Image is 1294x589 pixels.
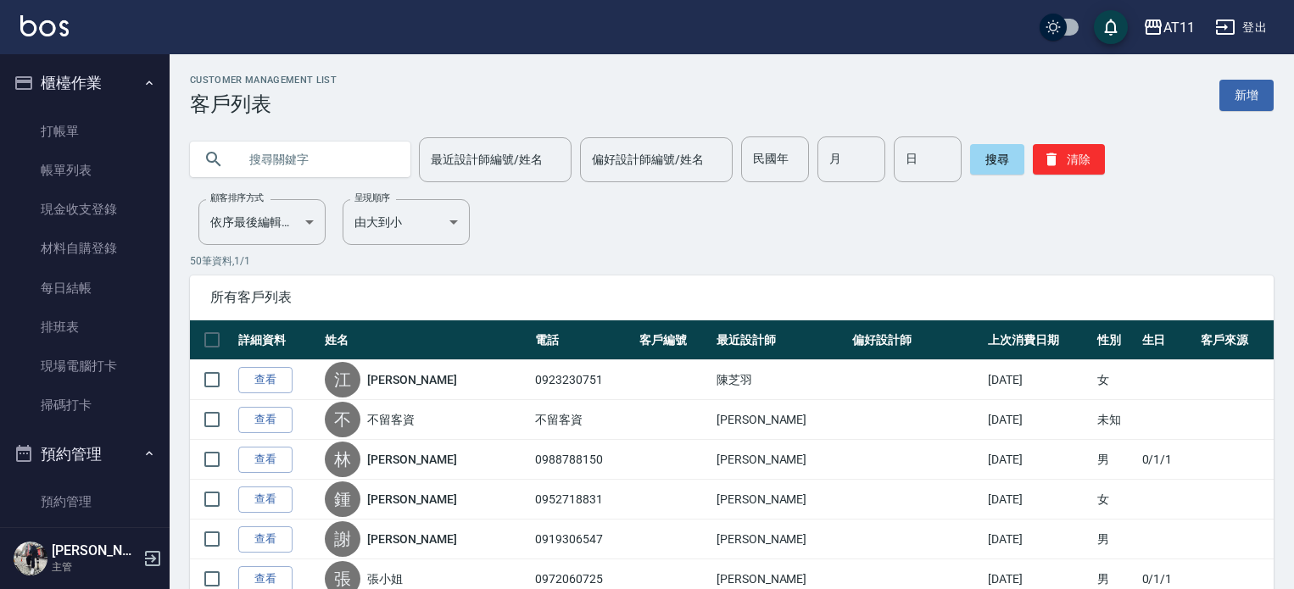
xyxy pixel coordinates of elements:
button: AT11 [1136,10,1202,45]
td: [PERSON_NAME] [712,520,848,559]
td: 0/1/1 [1138,440,1197,480]
div: 鍾 [325,481,360,517]
img: Person [14,542,47,575]
button: 登出 [1208,12,1274,43]
input: 搜尋關鍵字 [237,136,397,182]
a: 預約管理 [7,482,163,521]
td: [DATE] [984,480,1093,520]
div: 依序最後編輯時間 [198,199,326,245]
td: 不留客資 [531,400,635,440]
span: 所有客戶列表 [210,289,1253,306]
div: AT11 [1163,17,1195,38]
td: 0988788150 [531,440,635,480]
td: [PERSON_NAME] [712,480,848,520]
td: 女 [1093,360,1137,400]
a: 現金收支登錄 [7,190,163,229]
div: 江 [325,362,360,397]
img: Logo [20,15,69,36]
a: 排班表 [7,308,163,347]
th: 偏好設計師 [848,320,984,360]
th: 上次消費日期 [984,320,1093,360]
td: [PERSON_NAME] [712,440,848,480]
a: 查看 [238,447,293,473]
div: 謝 [325,521,360,557]
a: [PERSON_NAME] [367,491,457,508]
td: 女 [1093,480,1137,520]
th: 姓名 [321,320,531,360]
h2: Customer Management List [190,75,337,86]
th: 最近設計師 [712,320,848,360]
a: 張小姐 [367,570,403,587]
td: [DATE] [984,440,1093,480]
label: 呈現順序 [354,192,390,204]
a: 不留客資 [367,411,415,428]
td: [DATE] [984,400,1093,440]
th: 詳細資料 [234,320,321,360]
button: 預約管理 [7,432,163,476]
div: 林 [325,442,360,477]
a: 查看 [238,526,293,553]
td: 陳芝羽 [712,360,848,400]
a: 查看 [238,367,293,393]
button: 搜尋 [970,144,1024,175]
a: 掃碼打卡 [7,386,163,425]
button: save [1094,10,1128,44]
a: 材料自購登錄 [7,229,163,268]
td: [PERSON_NAME] [712,400,848,440]
a: 帳單列表 [7,151,163,190]
label: 顧客排序方式 [210,192,264,204]
a: 現場電腦打卡 [7,347,163,386]
td: 0952718831 [531,480,635,520]
td: 未知 [1093,400,1137,440]
a: [PERSON_NAME] [367,531,457,547]
h3: 客戶列表 [190,92,337,116]
button: 櫃檯作業 [7,61,163,105]
p: 50 筆資料, 1 / 1 [190,253,1274,269]
p: 主管 [52,559,138,575]
div: 由大到小 [343,199,470,245]
th: 客戶來源 [1196,320,1274,360]
th: 生日 [1138,320,1197,360]
a: 打帳單 [7,112,163,151]
a: 新增 [1219,80,1274,111]
th: 電話 [531,320,635,360]
td: 0919306547 [531,520,635,559]
td: 男 [1093,520,1137,559]
a: [PERSON_NAME] [367,371,457,388]
div: 不 [325,402,360,437]
a: 每日結帳 [7,269,163,308]
a: 查看 [238,486,293,513]
td: 0923230751 [531,360,635,400]
h5: [PERSON_NAME] [52,542,138,559]
a: 單日預約紀錄 [7,521,163,560]
button: 清除 [1033,144,1105,175]
a: [PERSON_NAME] [367,451,457,468]
td: [DATE] [984,360,1093,400]
th: 性別 [1093,320,1137,360]
th: 客戶編號 [635,320,712,360]
td: [DATE] [984,520,1093,559]
td: 男 [1093,440,1137,480]
a: 查看 [238,407,293,433]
